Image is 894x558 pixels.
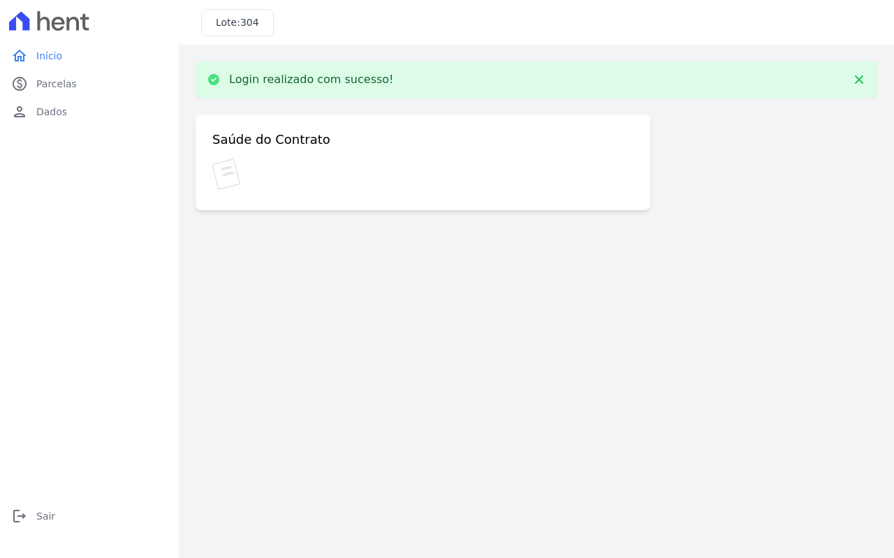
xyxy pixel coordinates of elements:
[36,77,77,91] span: Parcelas
[36,105,67,119] span: Dados
[212,131,330,148] h3: Saúde do Contrato
[36,49,62,63] span: Início
[216,15,259,30] h3: Lote:
[11,47,28,64] i: home
[11,75,28,92] i: paid
[240,17,259,28] span: 304
[6,42,173,70] a: homeInício
[229,73,394,87] p: Login realizado com sucesso!
[36,509,55,523] span: Sair
[6,502,173,530] a: logoutSair
[6,70,173,98] a: paidParcelas
[11,508,28,524] i: logout
[11,103,28,120] i: person
[6,98,173,126] a: personDados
